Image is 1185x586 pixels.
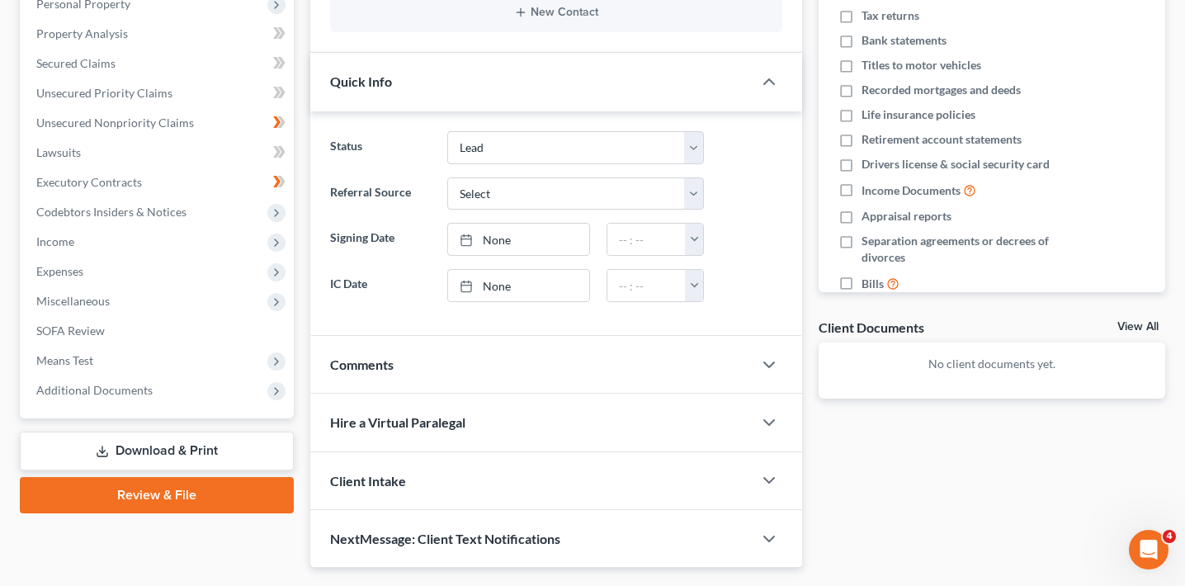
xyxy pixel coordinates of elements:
[20,432,294,470] a: Download & Print
[862,131,1022,148] span: Retirement account statements
[36,56,116,70] span: Secured Claims
[862,182,961,199] span: Income Documents
[23,49,294,78] a: Secured Claims
[819,319,924,336] div: Client Documents
[330,73,392,89] span: Quick Info
[23,78,294,108] a: Unsecured Priority Claims
[607,270,686,301] input: -- : --
[330,473,406,489] span: Client Intake
[862,233,1065,266] span: Separation agreements or decrees of divorces
[1163,530,1176,543] span: 4
[23,19,294,49] a: Property Analysis
[36,234,74,248] span: Income
[862,156,1050,172] span: Drivers license & social security card
[36,264,83,278] span: Expenses
[322,131,439,164] label: Status
[862,208,951,224] span: Appraisal reports
[862,32,947,49] span: Bank statements
[448,270,589,301] a: None
[862,82,1021,98] span: Recorded mortgages and deeds
[36,86,172,100] span: Unsecured Priority Claims
[322,177,439,210] label: Referral Source
[1117,321,1159,333] a: View All
[23,138,294,168] a: Lawsuits
[1129,530,1168,569] iframe: Intercom live chat
[36,175,142,189] span: Executory Contracts
[607,224,686,255] input: -- : --
[36,145,81,159] span: Lawsuits
[36,116,194,130] span: Unsecured Nonpriority Claims
[36,353,93,367] span: Means Test
[23,168,294,197] a: Executory Contracts
[36,205,186,219] span: Codebtors Insiders & Notices
[330,414,465,430] span: Hire a Virtual Paralegal
[330,531,560,546] span: NextMessage: Client Text Notifications
[448,224,589,255] a: None
[36,26,128,40] span: Property Analysis
[23,108,294,138] a: Unsecured Nonpriority Claims
[322,269,439,302] label: IC Date
[862,57,981,73] span: Titles to motor vehicles
[20,477,294,513] a: Review & File
[322,223,439,256] label: Signing Date
[343,6,769,19] button: New Contact
[862,7,919,24] span: Tax returns
[862,106,975,123] span: Life insurance policies
[832,356,1152,372] p: No client documents yet.
[36,324,105,338] span: SOFA Review
[36,383,153,397] span: Additional Documents
[23,316,294,346] a: SOFA Review
[862,276,884,292] span: Bills
[36,294,110,308] span: Miscellaneous
[330,357,394,372] span: Comments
